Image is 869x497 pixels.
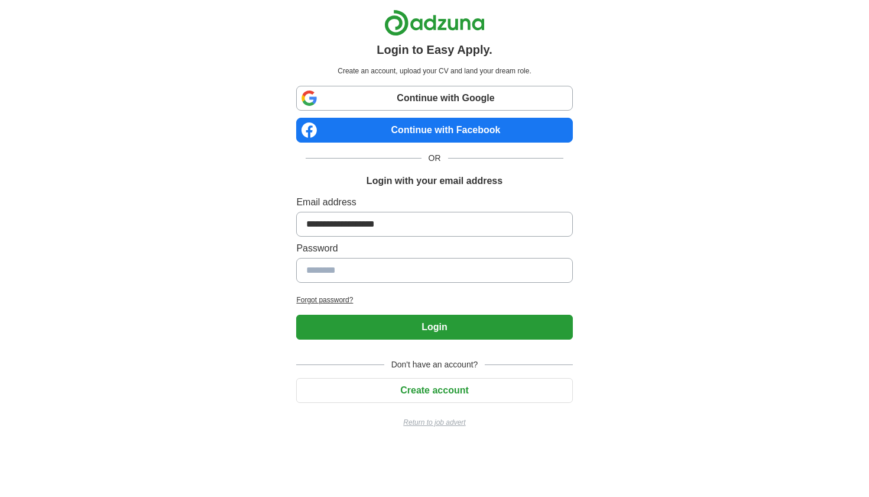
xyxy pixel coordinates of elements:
[384,359,485,371] span: Don't have an account?
[367,174,502,188] h1: Login with your email address
[421,152,448,164] span: OR
[296,378,572,403] button: Create account
[296,118,572,143] a: Continue with Facebook
[296,241,572,256] label: Password
[296,385,572,395] a: Create account
[377,41,492,59] h1: Login to Easy Apply.
[296,195,572,209] label: Email address
[296,417,572,428] a: Return to job advert
[299,66,570,76] p: Create an account, upload your CV and land your dream role.
[296,86,572,111] a: Continue with Google
[296,315,572,340] button: Login
[296,295,572,305] a: Forgot password?
[384,9,485,36] img: Adzuna logo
